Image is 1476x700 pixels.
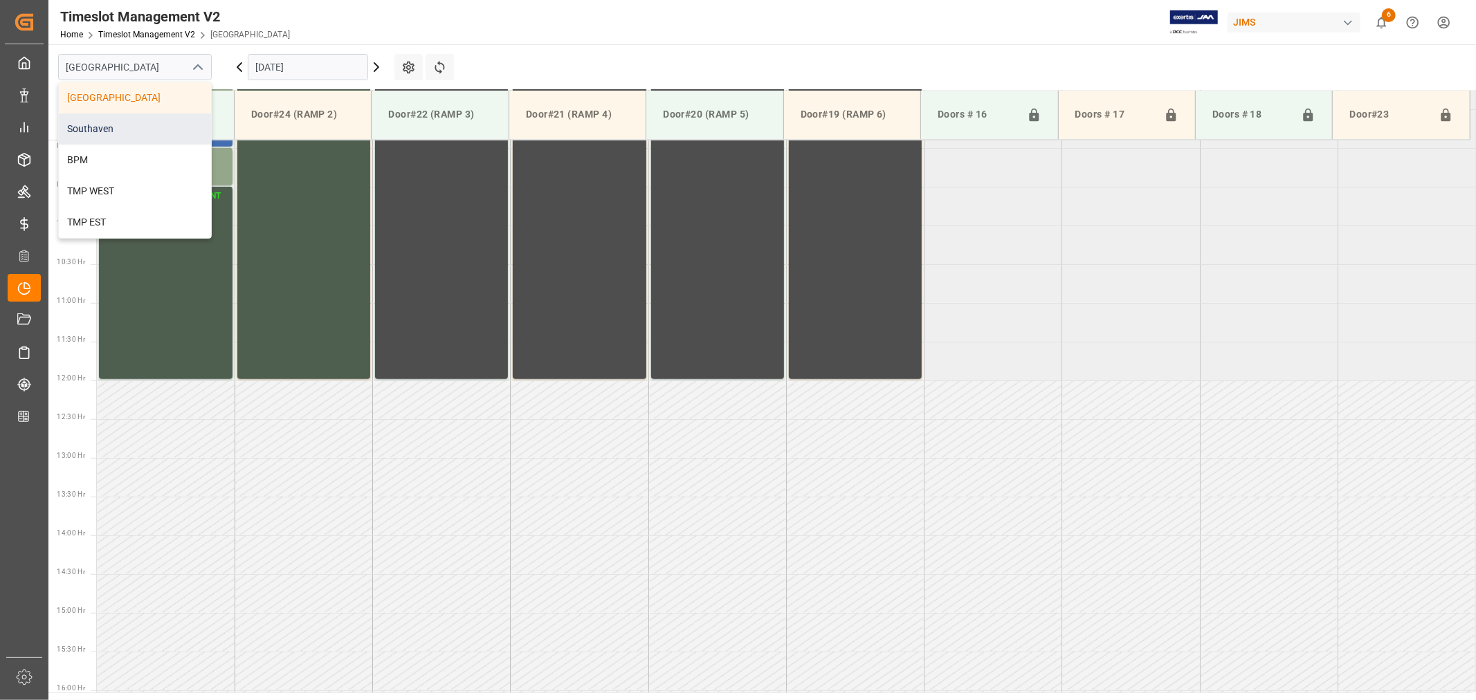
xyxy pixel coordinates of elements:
div: Door#20 (RAMP 5) [657,102,772,127]
button: JIMS [1228,9,1366,35]
div: Door#21 (RAMP 4) [520,102,635,127]
div: TMP WEST [59,176,211,207]
button: show 6 new notifications [1366,7,1397,38]
span: 14:30 Hr [57,568,85,575]
span: 15:00 Hr [57,607,85,614]
div: Door#22 (RAMP 3) [383,102,497,127]
div: BPM [59,145,211,176]
input: Type to search/select [58,54,212,80]
span: 16:00 Hr [57,684,85,692]
div: Timeslot Management V2 [60,6,290,27]
div: Door#19 (RAMP 6) [795,102,909,127]
input: MM-DD-YYYY [248,54,368,80]
span: 12:30 Hr [57,413,85,421]
a: Timeslot Management V2 [98,30,195,39]
span: 15:30 Hr [57,645,85,653]
span: 09:00 Hr [57,142,85,149]
span: 12:00 Hr [57,374,85,382]
a: Home [60,30,83,39]
div: [GEOGRAPHIC_DATA] [59,82,211,113]
span: 11:30 Hr [57,335,85,343]
span: 14:00 Hr [57,529,85,537]
span: 13:00 Hr [57,452,85,459]
div: TMP EST [59,207,211,238]
span: 10:00 Hr [57,219,85,227]
span: 6 [1382,8,1396,22]
div: Doors # 17 [1070,102,1158,128]
span: 09:30 Hr [57,181,85,188]
div: Door#24 (RAMP 2) [246,102,360,127]
span: 11:00 Hr [57,297,85,304]
div: Doors # 18 [1207,102,1295,128]
button: Help Center [1397,7,1428,38]
div: Door#23 [1344,102,1433,128]
span: 13:30 Hr [57,490,85,498]
img: Exertis%20JAM%20-%20Email%20Logo.jpg_1722504956.jpg [1170,10,1218,35]
span: 10:30 Hr [57,258,85,266]
button: close menu [186,57,207,78]
div: Southaven [59,113,211,145]
div: Doors # 16 [932,102,1021,128]
div: JIMS [1228,12,1360,33]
